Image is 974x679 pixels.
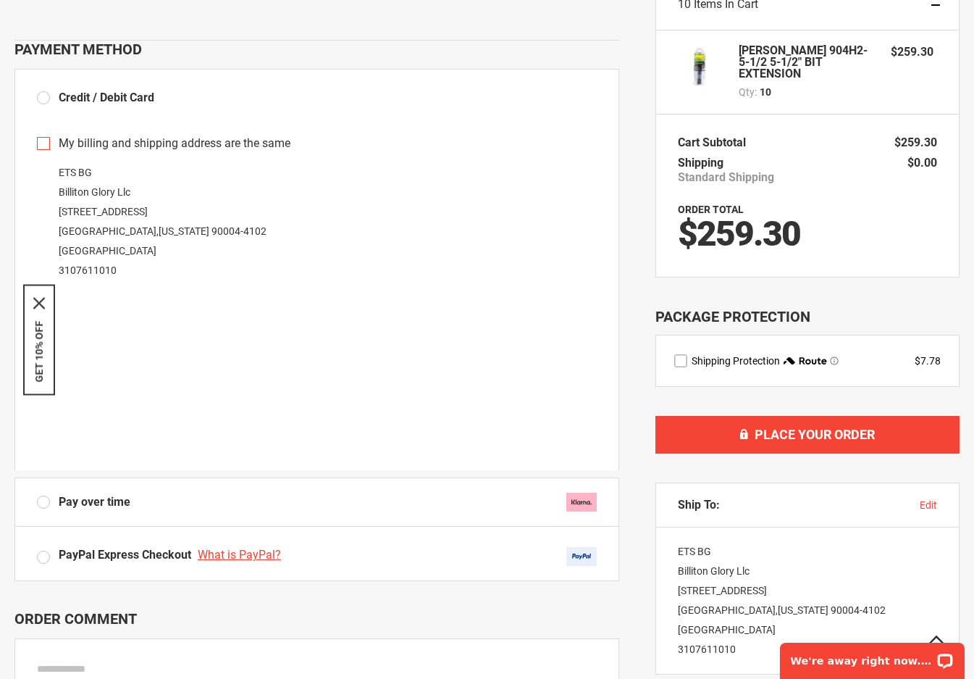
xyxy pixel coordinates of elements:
div: ETS BG Billiton Glory Llc [STREET_ADDRESS] [GEOGRAPHIC_DATA] , 90004-4102 [GEOGRAPHIC_DATA] [37,163,597,280]
span: 10 [760,85,771,99]
span: Ship To: [678,498,720,512]
span: My billing and shipping address are the same [59,136,290,152]
div: Payment Method [14,41,619,58]
img: Acceptance Mark [566,547,597,566]
span: [US_STATE] [778,604,828,616]
span: Qty [739,86,755,98]
button: Close [33,297,45,309]
span: What is PayPal? [198,548,281,562]
img: klarna.svg [566,493,597,512]
div: Package Protection [655,307,960,328]
th: Cart Subtotal [678,133,753,153]
iframe: Secure payment input frame [34,285,600,470]
div: ETS BG Billiton Glory Llc [STREET_ADDRESS] [GEOGRAPHIC_DATA] , 90004-4102 [GEOGRAPHIC_DATA] [656,528,959,674]
button: GET 10% OFF [33,320,45,382]
button: Place Your Order [655,416,960,454]
span: Pay over time [59,494,130,511]
span: [US_STATE] [159,225,209,237]
a: 3107611010 [59,264,117,276]
div: route shipping protection selector element [674,354,941,368]
span: Standard Shipping [678,170,774,185]
span: Learn more [830,357,839,365]
span: $259.30 [894,136,937,149]
p: Order Comment [14,610,619,628]
span: Shipping [678,156,723,170]
span: Credit / Debit Card [59,91,154,104]
iframe: LiveChat chat widget [771,633,974,679]
a: What is PayPal? [198,548,285,562]
span: $259.30 [678,213,800,254]
span: Place Your Order [755,427,875,442]
strong: Order Total [678,204,744,215]
span: Shipping Protection [692,355,780,367]
span: PayPal Express Checkout [59,548,191,562]
div: $7.78 [915,354,941,368]
a: 3107611010 [678,643,736,655]
span: edit [920,499,937,511]
img: GREENLEE 904H2-5-1/2 5-1/2" BIT EXTENSION [678,45,721,88]
strong: [PERSON_NAME] 904H2-5-1/2 5-1/2" BIT EXTENSION [739,45,876,80]
svg: close icon [33,297,45,309]
span: $259.30 [891,45,933,59]
span: $0.00 [907,156,937,170]
button: edit [920,498,937,512]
